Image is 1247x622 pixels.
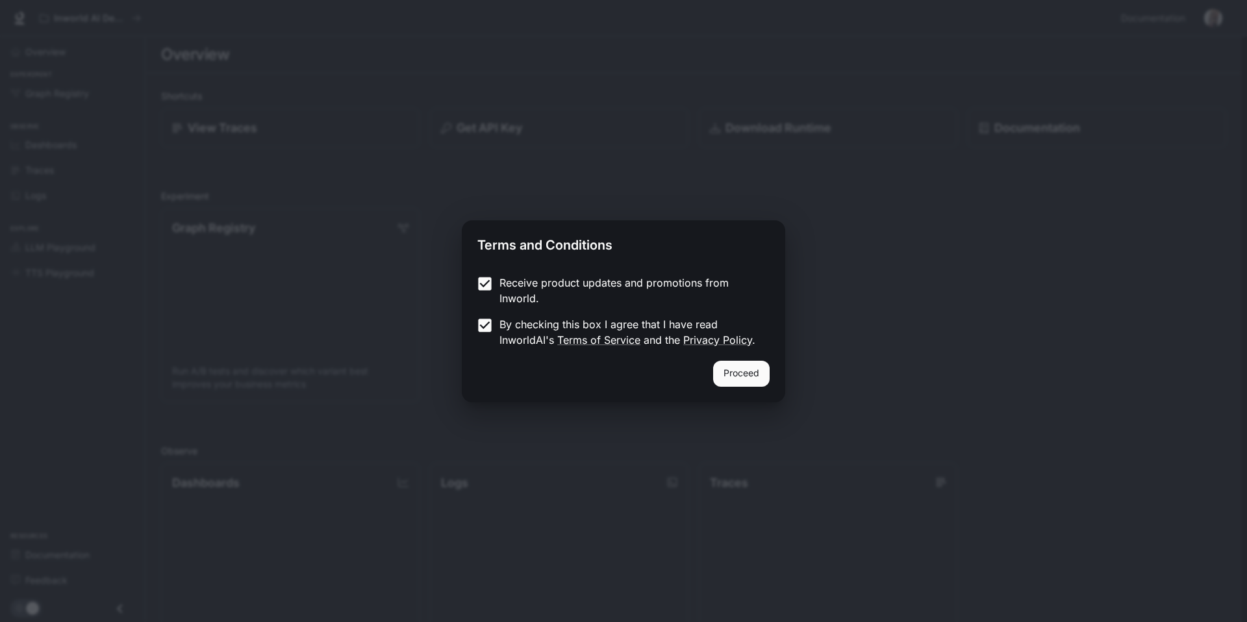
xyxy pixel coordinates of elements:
p: By checking this box I agree that I have read InworldAI's and the . [499,317,759,348]
button: Proceed [713,361,770,387]
a: Privacy Policy [683,333,752,346]
a: Terms of Service [557,333,640,346]
h2: Terms and Conditions [462,220,785,265]
p: Receive product updates and promotions from Inworld. [499,275,759,306]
